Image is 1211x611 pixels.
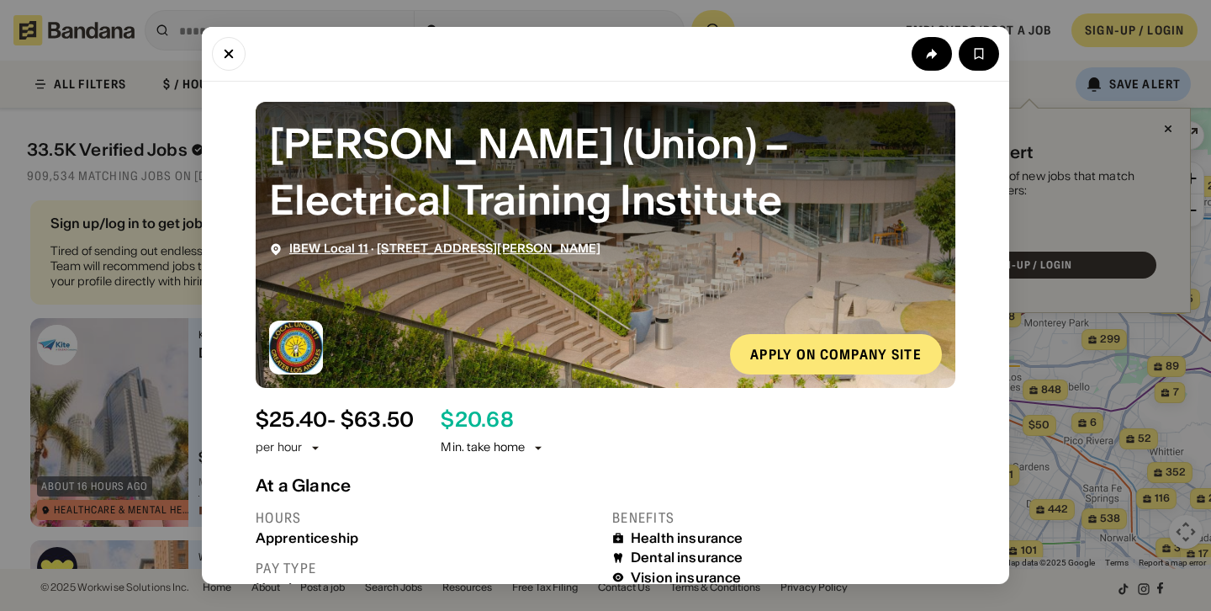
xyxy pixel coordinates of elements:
div: Wireman (Union) – Electrical Training Institute [269,115,942,228]
a: IBEW Local 11 [289,241,368,256]
div: Vision insurance [631,570,742,586]
div: Health insurance [631,530,743,546]
div: At a Glance [256,476,955,496]
div: Benefits [612,509,955,527]
div: Dental insurance [631,550,743,566]
div: $ 25.40 - $63.50 [256,408,414,433]
div: Hours [256,509,599,527]
a: [STREET_ADDRESS][PERSON_NAME] [377,241,600,256]
img: IBEW Local 11 logo [269,321,323,375]
div: Hourly [256,581,599,597]
div: Min. take home [441,439,545,456]
div: Apprenticeship [256,530,599,546]
button: Close [212,37,246,71]
div: $ 20.68 [441,408,513,433]
div: Pay type [256,560,599,577]
div: · [289,242,600,256]
div: per hour [256,439,302,456]
div: Apply on company site [750,348,922,361]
